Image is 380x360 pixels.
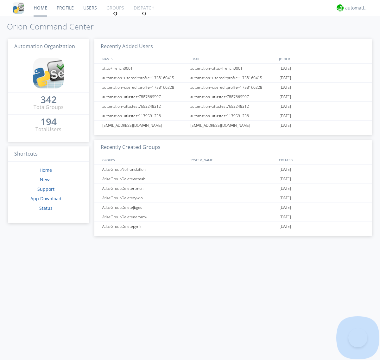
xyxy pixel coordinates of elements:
a: automation+atlastest1179591236automation+atlastest1179591236[DATE] [94,111,372,121]
div: AtlasGroupDeletezywio [101,193,188,202]
a: Status [39,205,53,211]
div: AtlasGroupNoTranslation [101,165,188,174]
div: Total Users [35,126,61,133]
h3: Shortcuts [8,146,89,162]
div: automation+atlastest1179591236 [101,111,188,120]
span: [DATE] [280,73,291,83]
span: [DATE] [280,165,291,174]
img: cddb5a64eb264b2086981ab96f4c1ba7 [13,2,24,14]
span: [DATE] [280,64,291,73]
div: AtlasGroupDeletepynir [101,222,188,231]
a: automation+atlastest7887669597automation+atlastest7887669597[DATE] [94,92,372,102]
span: [DATE] [280,212,291,222]
div: automation+atlastest7887669597 [189,92,278,101]
a: AtlasGroupDeletenemmw[DATE] [94,212,372,222]
a: automation+usereditprofile+1758160415automation+usereditprofile+1758160415[DATE] [94,73,372,83]
div: [EMAIL_ADDRESS][DOMAIN_NAME] [101,121,188,130]
a: Home [40,167,52,173]
span: [DATE] [280,121,291,130]
div: automation+atlas [345,5,369,11]
a: 194 [41,119,57,126]
span: [DATE] [280,222,291,231]
img: d2d01cd9b4174d08988066c6d424eccd [337,4,344,11]
span: [DATE] [280,184,291,193]
a: 342 [41,96,57,104]
a: AtlasGroupNoTranslation[DATE] [94,165,372,174]
div: automation+atlastest1179591236 [189,111,278,120]
span: [DATE] [280,111,291,121]
img: spin.svg [113,11,117,16]
div: Total Groups [34,104,64,111]
span: [DATE] [280,92,291,102]
a: AtlasGroupDeletejbges[DATE] [94,203,372,212]
span: [DATE] [280,102,291,111]
a: AtlasGroupDeletezywio[DATE] [94,193,372,203]
div: automation+usereditprofile+1758160228 [101,83,188,92]
div: automation+usereditprofile+1758160415 [101,73,188,82]
span: [DATE] [280,193,291,203]
div: CREATED [277,155,366,164]
div: JOINED [277,54,366,63]
a: atlas+french0001automation+atlas+french0001[DATE] [94,64,372,73]
div: automation+usereditprofile+1758160415 [189,73,278,82]
div: AtlasGroupDeletejbges [101,203,188,212]
img: cddb5a64eb264b2086981ab96f4c1ba7 [33,58,64,88]
span: [DATE] [280,203,291,212]
a: AtlasGroupDeletertmcn[DATE] [94,184,372,193]
a: AtlasGroupDeletewcmah[DATE] [94,174,372,184]
span: Automation Organization [14,43,75,50]
h3: Recently Created Groups [94,140,372,155]
div: AtlasGroupDeletewcmah [101,174,188,183]
span: [DATE] [280,83,291,92]
div: automation+atlas+french0001 [189,64,278,73]
h3: Recently Added Users [94,39,372,55]
a: automation+usereditprofile+1758160228automation+usereditprofile+1758160228[DATE] [94,83,372,92]
iframe: Toggle Customer Support [348,328,367,347]
a: automation+atlastest7653248312automation+atlastest7653248312[DATE] [94,102,372,111]
div: 194 [41,119,57,125]
div: atlas+french0001 [101,64,188,73]
div: GROUPS [101,155,187,164]
div: automation+atlastest7653248312 [189,102,278,111]
a: App Download [30,196,61,202]
a: News [40,177,52,183]
div: 342 [41,96,57,103]
img: spin.svg [142,11,146,16]
div: NAMES [101,54,187,63]
div: SYSTEM_NAME [189,155,277,164]
div: AtlasGroupDeletenemmw [101,212,188,222]
span: [DATE] [280,174,291,184]
a: AtlasGroupDeletepynir[DATE] [94,222,372,231]
a: [EMAIL_ADDRESS][DOMAIN_NAME][EMAIL_ADDRESS][DOMAIN_NAME][DATE] [94,121,372,130]
div: automation+atlastest7653248312 [101,102,188,111]
div: automation+atlastest7887669597 [101,92,188,101]
div: AtlasGroupDeletertmcn [101,184,188,193]
div: [EMAIL_ADDRESS][DOMAIN_NAME] [189,121,278,130]
div: automation+usereditprofile+1758160228 [189,83,278,92]
div: EMAIL [189,54,277,63]
a: Support [37,186,54,192]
